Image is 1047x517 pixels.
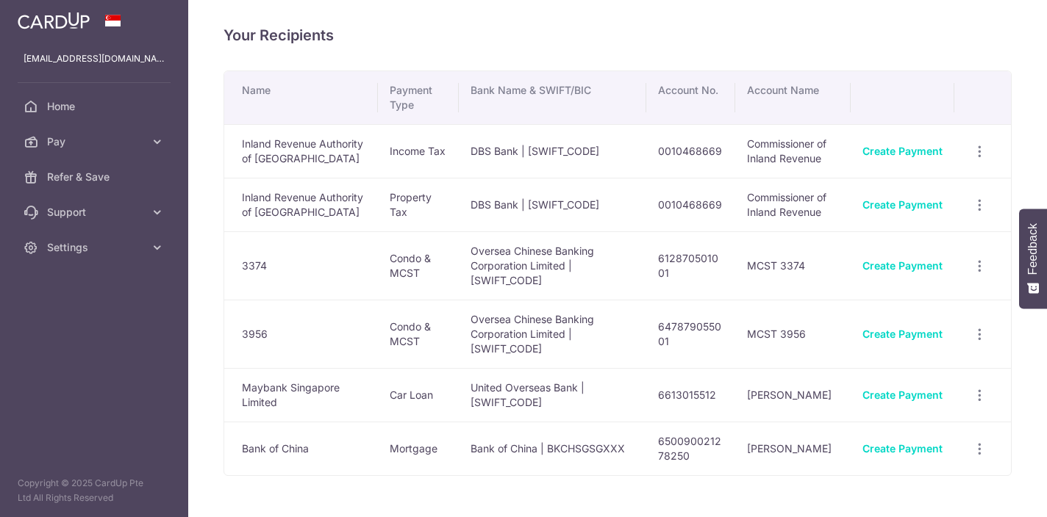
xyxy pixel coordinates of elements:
td: Car Loan [378,368,458,422]
a: Create Payment [862,198,943,211]
td: Bank of China | BKCHSGSGXXX [459,422,647,475]
td: United Overseas Bank | [SWIFT_CODE] [459,368,647,422]
th: Payment Type [378,71,458,124]
td: Property Tax [378,178,458,231]
a: Create Payment [862,442,943,455]
td: 3374 [224,231,378,300]
td: Income Tax [378,124,458,178]
a: Create Payment [862,328,943,340]
td: Inland Revenue Authority of [GEOGRAPHIC_DATA] [224,124,378,178]
th: Name [224,71,378,124]
td: Oversea Chinese Banking Corporation Limited | [SWIFT_CODE] [459,231,647,300]
td: MCST 3956 [735,300,851,368]
h4: Your Recipients [224,23,1012,47]
td: Bank of China [224,422,378,475]
span: Feedback [1026,223,1040,275]
td: 3956 [224,300,378,368]
span: Pay [47,134,144,149]
button: Feedback - Show survey [1019,209,1047,308]
td: DBS Bank | [SWIFT_CODE] [459,178,647,231]
span: Settings [47,240,144,255]
img: CardUp [18,12,90,29]
td: Condo & MCST [378,231,458,300]
p: [EMAIL_ADDRESS][DOMAIN_NAME] [24,51,165,66]
td: MCST 3374 [735,231,851,300]
td: 0010468669 [646,124,735,178]
td: [PERSON_NAME] [735,368,851,422]
span: Home [47,99,144,114]
td: Commissioner of Inland Revenue [735,124,851,178]
th: Account No. [646,71,735,124]
th: Bank Name & SWIFT/BIC [459,71,647,124]
td: 612870501001 [646,231,735,300]
td: 6613015512 [646,368,735,422]
td: DBS Bank | [SWIFT_CODE] [459,124,647,178]
td: [PERSON_NAME] [735,422,851,475]
span: Support [47,205,144,220]
td: Mortgage [378,422,458,475]
td: Commissioner of Inland Revenue [735,178,851,231]
td: Maybank Singapore Limited [224,368,378,422]
iframe: Opens a widget where you can find more information [952,473,1032,510]
a: Create Payment [862,259,943,272]
a: Create Payment [862,388,943,401]
td: 650090021278250 [646,422,735,475]
td: Condo & MCST [378,300,458,368]
td: 0010468669 [646,178,735,231]
th: Account Name [735,71,851,124]
td: Inland Revenue Authority of [GEOGRAPHIC_DATA] [224,178,378,231]
a: Create Payment [862,145,943,157]
td: Oversea Chinese Banking Corporation Limited | [SWIFT_CODE] [459,300,647,368]
td: 647879055001 [646,300,735,368]
span: Refer & Save [47,170,144,184]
